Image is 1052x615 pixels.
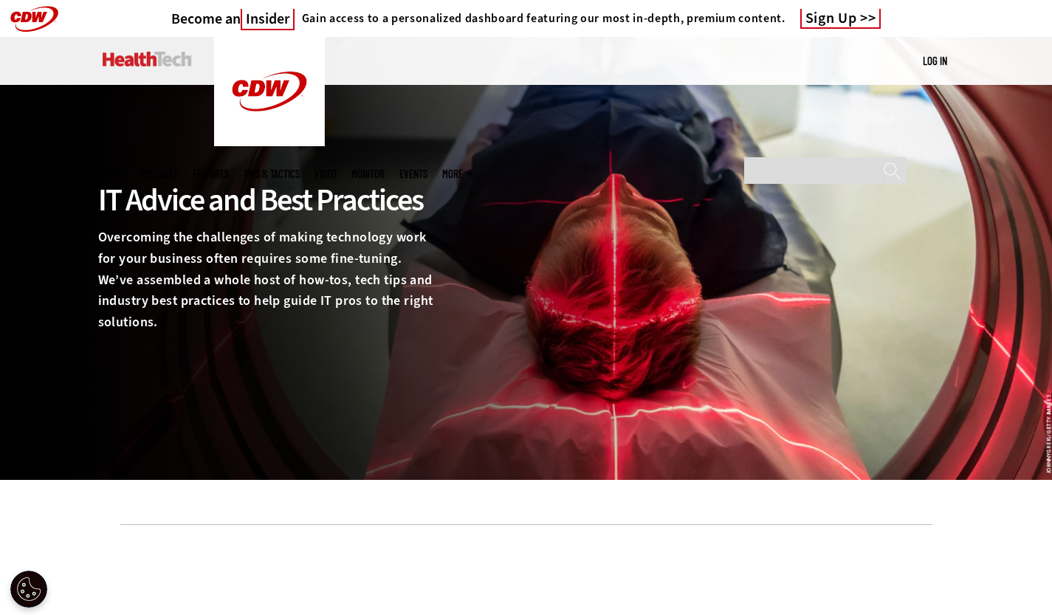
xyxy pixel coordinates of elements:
[140,168,178,179] span: Specialty
[314,168,337,179] a: Video
[214,134,325,150] a: CDW
[98,227,441,333] p: Overcoming the challenges of making technology work for your business often requires some fine-tu...
[98,180,441,220] div: IT Advice and Best Practices
[10,571,47,608] button: Open Preferences
[214,37,325,146] img: Home
[923,53,947,69] div: User menu
[98,168,125,179] span: Topics
[171,10,295,28] h3: Become an
[244,168,300,179] a: Tips & Tactics
[399,168,427,179] a: Events
[103,52,192,66] img: Home
[800,9,881,29] a: Sign Up
[258,547,795,614] iframe: advertisement
[442,168,473,179] span: More
[295,11,785,26] a: Gain access to a personalized dashboard featuring our most in-depth, premium content.
[351,168,385,179] a: MonITor
[171,10,295,28] a: Become anInsider
[241,9,295,30] span: Insider
[302,11,785,26] h4: Gain access to a personalized dashboard featuring our most in-depth, premium content.
[923,54,947,67] a: Log in
[10,571,47,608] div: Cookie Settings
[193,168,229,179] a: Features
